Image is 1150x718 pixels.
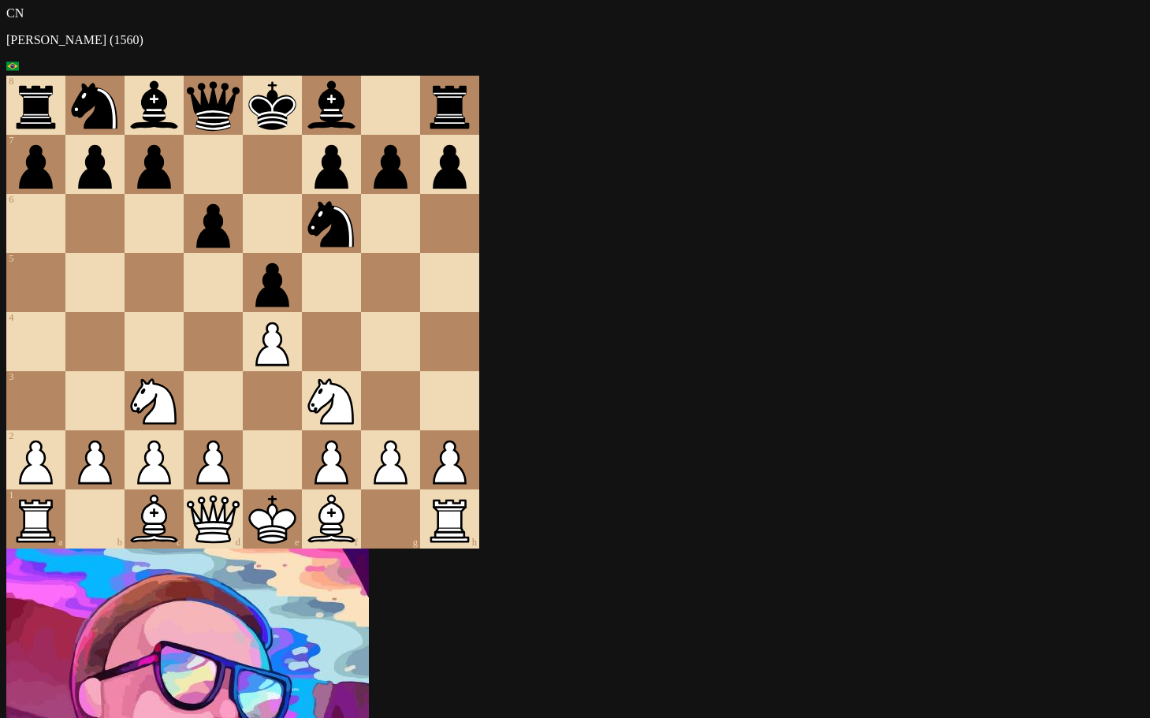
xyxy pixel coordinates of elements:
div: 3 [9,371,63,383]
p: [PERSON_NAME] (1560) [6,33,1144,47]
span: CN [6,6,24,20]
div: 4 [9,312,63,324]
div: b [68,537,122,549]
div: 6 [9,194,63,206]
div: 5 [9,253,63,265]
div: g [363,537,418,549]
